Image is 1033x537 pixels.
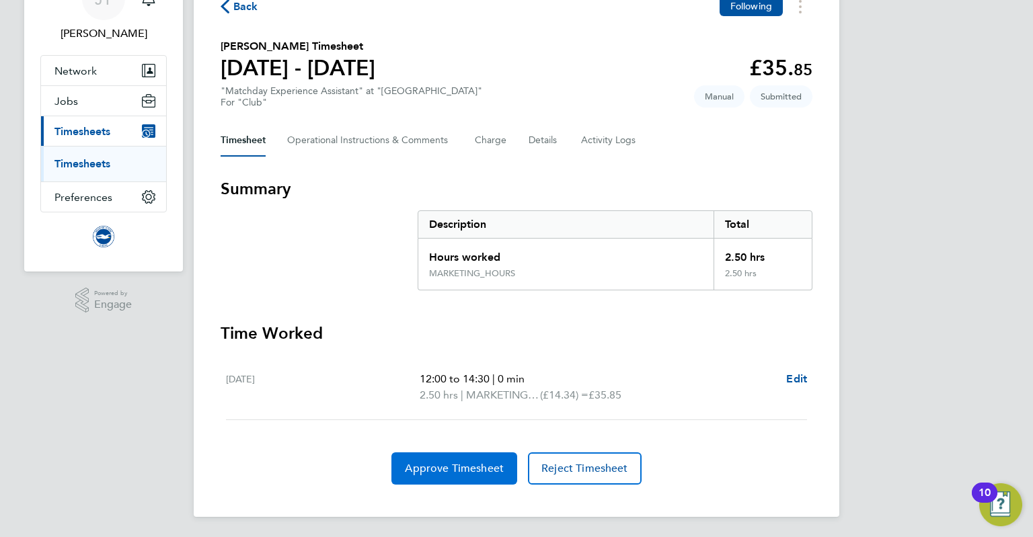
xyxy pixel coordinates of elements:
a: Timesheets [54,157,110,170]
div: Description [418,211,714,238]
button: Activity Logs [581,124,638,157]
button: Charge [475,124,507,157]
span: Timesheets [54,125,110,138]
span: Approve Timesheet [405,462,504,475]
span: Preferences [54,191,112,204]
span: This timesheet is Submitted. [750,85,812,108]
div: For "Club" [221,97,482,108]
span: | [461,388,463,401]
div: Timesheets [41,146,166,181]
button: Approve Timesheet [391,452,517,485]
div: [DATE] [226,371,420,403]
a: Go to home page [40,226,167,247]
h1: [DATE] - [DATE] [221,54,375,81]
button: Preferences [41,182,166,212]
div: Hours worked [418,239,714,268]
button: Jobs [41,86,166,116]
div: 2.50 hrs [714,268,812,290]
button: Operational Instructions & Comments [287,124,453,157]
span: Network [54,65,97,77]
div: MARKETING_HOURS [429,268,515,279]
span: Edit [786,372,807,385]
button: Network [41,56,166,85]
span: | [492,372,495,385]
a: Powered byEngage [75,288,132,313]
button: Details [529,124,560,157]
div: Total [714,211,812,238]
span: 85 [794,60,812,79]
span: This timesheet was manually created. [694,85,744,108]
span: Jobs [54,95,78,108]
span: MARKETING_HOURS [466,387,540,403]
button: Timesheet [221,124,266,157]
span: 12:00 to 14:30 [420,372,490,385]
span: Reject Timesheet [541,462,628,475]
button: Reject Timesheet [528,452,642,485]
h3: Summary [221,178,812,200]
section: Timesheet [221,178,812,485]
span: Jemma Thrower [40,26,167,42]
app-decimal: £35. [749,55,812,81]
h3: Time Worked [221,323,812,344]
div: Summary [418,210,812,290]
h2: [PERSON_NAME] Timesheet [221,38,375,54]
span: Engage [94,299,132,311]
span: 0 min [498,372,525,385]
span: (£14.34) = [540,388,588,401]
img: brightonandhovealbion-logo-retina.png [93,226,114,247]
div: "Matchday Experience Assistant" at "[GEOGRAPHIC_DATA]" [221,85,482,108]
span: £35.85 [588,388,621,401]
div: 10 [979,493,991,510]
a: Edit [786,371,807,387]
span: Powered by [94,288,132,299]
span: 2.50 hrs [420,388,458,401]
button: Timesheets [41,116,166,146]
button: Open Resource Center, 10 new notifications [979,483,1022,526]
div: 2.50 hrs [714,239,812,268]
